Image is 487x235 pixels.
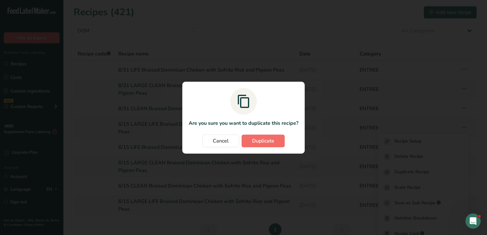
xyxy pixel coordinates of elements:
[242,135,285,147] button: Duplicate
[213,137,229,145] span: Cancel
[189,119,298,127] p: Are you sure you want to duplicate this recipe?
[202,135,239,147] button: Cancel
[465,213,481,229] iframe: Intercom live chat
[252,137,274,145] span: Duplicate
